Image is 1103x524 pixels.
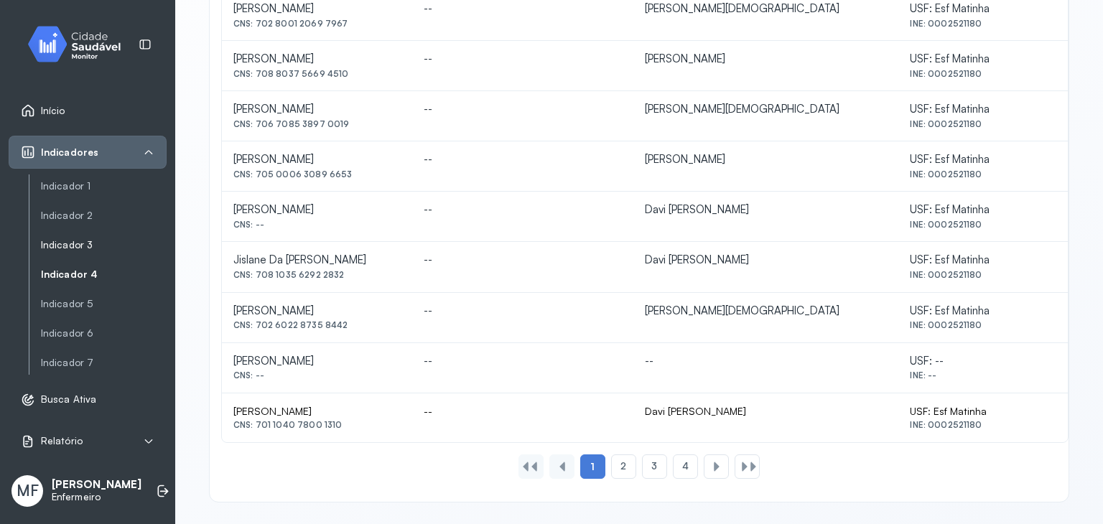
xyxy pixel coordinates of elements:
[645,405,888,418] div: Davi [PERSON_NAME]
[233,153,401,167] div: [PERSON_NAME]
[424,304,622,318] div: --
[233,320,401,330] div: CNS: 702 6022 8735 8442
[424,405,622,418] div: --
[21,393,154,407] a: Busca Ativa
[52,491,141,503] p: Enfermeiro
[682,460,689,472] span: 4
[41,146,98,159] span: Indicadores
[41,207,167,225] a: Indicador 2
[41,324,167,342] a: Indicador 6
[17,481,39,500] span: MF
[41,435,83,447] span: Relatório
[41,393,96,406] span: Busca Ativa
[910,405,1056,418] div: USF: Esf Matinha
[15,23,144,65] img: monitor.svg
[41,239,167,251] a: Indicador 3
[41,268,167,281] a: Indicador 4
[41,210,167,222] a: Indicador 2
[645,355,888,368] div: --
[910,153,1056,167] div: USF: Esf Matinha
[910,304,1056,318] div: USF: Esf Matinha
[910,420,1056,430] div: INE: 0002521180
[21,103,154,118] a: Início
[424,355,622,368] div: --
[233,220,401,230] div: CNS: --
[233,119,401,129] div: CNS: 706 7085 3897 0019
[233,355,401,368] div: [PERSON_NAME]
[645,304,888,318] div: [PERSON_NAME][DEMOGRAPHIC_DATA]
[645,253,888,267] div: Davi [PERSON_NAME]
[910,253,1056,267] div: USF: Esf Matinha
[620,460,626,472] span: 2
[424,153,622,167] div: --
[233,103,401,116] div: [PERSON_NAME]
[41,236,167,254] a: Indicador 3
[41,357,167,369] a: Indicador 7
[41,177,167,195] a: Indicador 1
[233,304,401,318] div: [PERSON_NAME]
[910,355,1056,368] div: USF: --
[424,52,622,66] div: --
[233,270,401,280] div: CNS: 708 1035 6292 2832
[424,103,622,116] div: --
[233,69,401,79] div: CNS: 708 8037 5669 4510
[41,180,167,192] a: Indicador 1
[910,19,1056,29] div: INE: 0002521180
[424,2,622,16] div: --
[52,478,141,492] p: [PERSON_NAME]
[41,266,167,284] a: Indicador 4
[233,203,401,217] div: [PERSON_NAME]
[233,420,401,430] div: CNS: 701 1040 7800 1310
[910,203,1056,217] div: USF: Esf Matinha
[41,105,65,117] span: Início
[645,203,888,217] div: Davi [PERSON_NAME]
[233,405,401,418] div: [PERSON_NAME]
[910,169,1056,179] div: INE: 0002521180
[910,69,1056,79] div: INE: 0002521180
[910,320,1056,330] div: INE: 0002521180
[645,153,888,167] div: [PERSON_NAME]
[910,220,1056,230] div: INE: 0002521180
[41,298,167,310] a: Indicador 5
[233,19,401,29] div: CNS: 702 8001 2069 7967
[41,354,167,372] a: Indicador 7
[424,253,622,267] div: --
[651,460,657,472] span: 3
[233,2,401,16] div: [PERSON_NAME]
[910,2,1056,16] div: USF: Esf Matinha
[910,52,1056,66] div: USF: Esf Matinha
[41,327,167,340] a: Indicador 6
[233,52,401,66] div: [PERSON_NAME]
[910,119,1056,129] div: INE: 0002521180
[645,52,888,66] div: [PERSON_NAME]
[41,295,167,313] a: Indicador 5
[910,370,1056,380] div: INE: --
[233,253,401,267] div: Jislane Da [PERSON_NAME]
[645,2,888,16] div: [PERSON_NAME][DEMOGRAPHIC_DATA]
[233,169,401,179] div: CNS: 705 0006 3089 6653
[645,103,888,116] div: [PERSON_NAME][DEMOGRAPHIC_DATA]
[910,103,1056,116] div: USF: Esf Matinha
[590,460,595,473] span: 1
[910,270,1056,280] div: INE: 0002521180
[424,203,622,217] div: --
[233,370,401,380] div: CNS: --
